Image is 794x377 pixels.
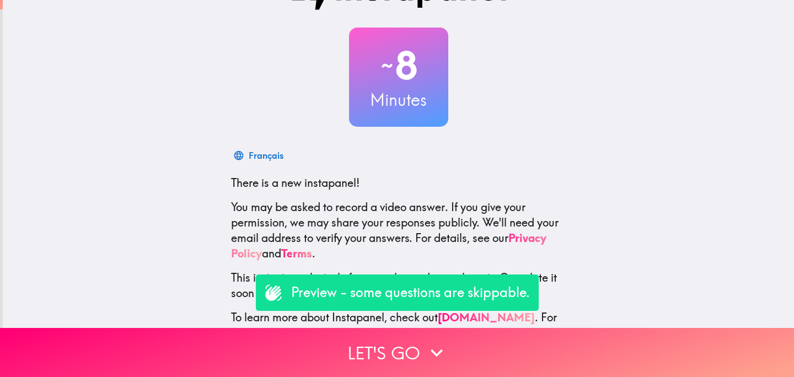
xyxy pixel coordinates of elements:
[349,43,448,88] h2: 8
[249,148,283,163] div: Français
[231,200,566,261] p: You may be asked to record a video answer. If you give your permission, we may share your respons...
[231,231,546,260] a: Privacy Policy
[349,88,448,111] h3: Minutes
[281,246,312,260] a: Terms
[231,144,288,166] button: Français
[291,283,530,302] p: Preview - some questions are skippable.
[231,310,566,356] p: To learn more about Instapanel, check out . For questions or help, email us at .
[231,270,566,301] p: This invite is exclusively for you, please do not share it. Complete it soon because spots are li...
[231,176,360,190] span: There is a new instapanel!
[438,310,535,324] a: [DOMAIN_NAME]
[379,49,395,82] span: ~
